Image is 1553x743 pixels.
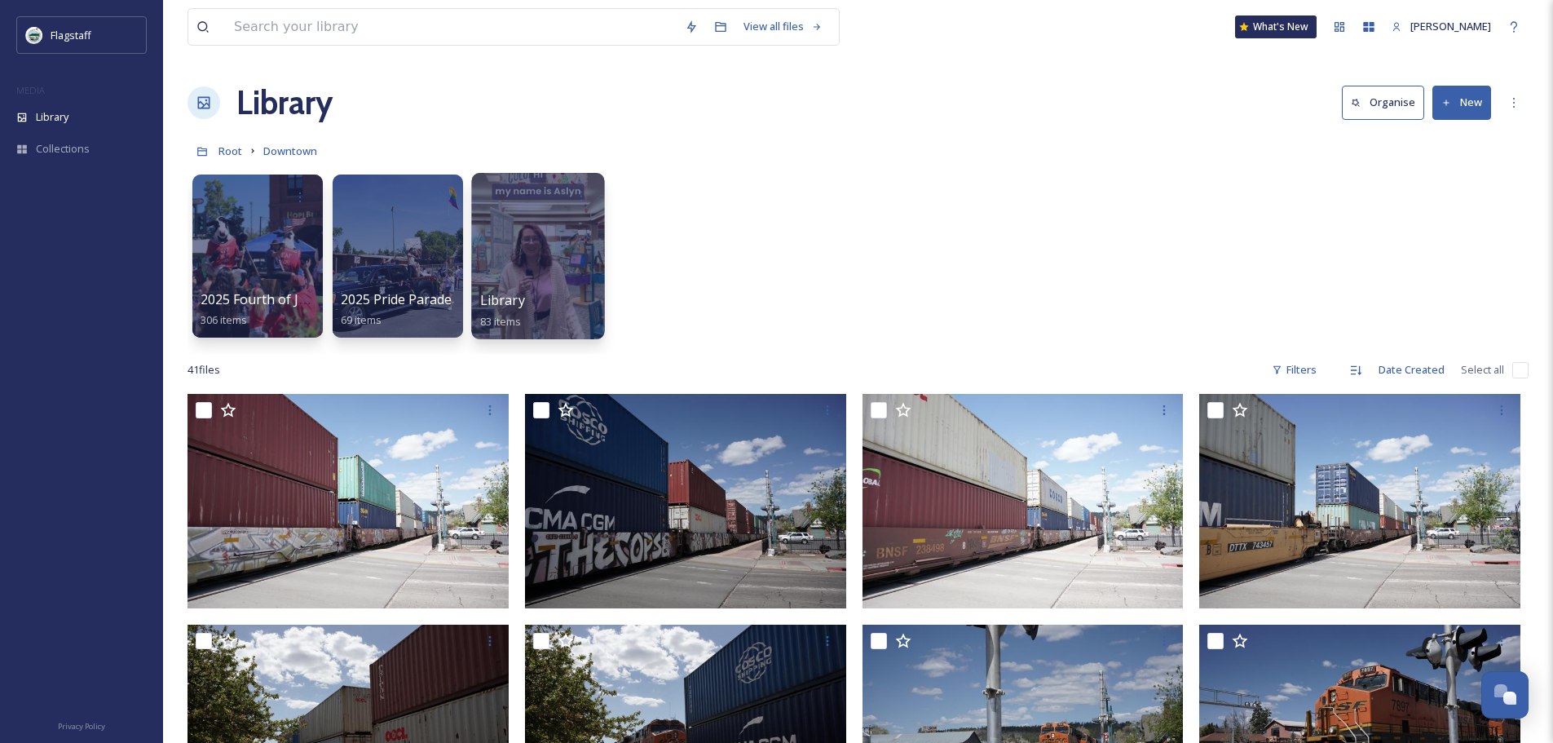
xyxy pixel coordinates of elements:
[218,141,242,161] a: Root
[188,362,220,378] span: 41 file s
[341,292,452,327] a: 2025 Pride Parade69 items
[1461,362,1504,378] span: Select all
[1264,354,1325,386] div: Filters
[36,109,68,125] span: Library
[525,394,846,608] img: DSC01724.JPG
[1370,354,1453,386] div: Date Created
[1342,86,1424,119] button: Organise
[263,141,317,161] a: Downtown
[863,394,1184,608] img: DSC01723.JPG
[16,84,45,96] span: MEDIA
[480,293,525,329] a: Library83 items
[1383,11,1499,42] a: [PERSON_NAME]
[1481,671,1529,719] button: Open Chat
[341,290,452,308] span: 2025 Pride Parade
[36,141,90,157] span: Collections
[1410,19,1491,33] span: [PERSON_NAME]
[51,28,91,42] span: Flagstaff
[263,144,317,158] span: Downtown
[201,292,363,327] a: 2025 Fourth of July Parade306 items
[1199,394,1520,608] img: DSC01716.JPG
[58,721,105,732] span: Privacy Policy
[58,715,105,735] a: Privacy Policy
[480,291,525,309] span: Library
[341,312,382,327] span: 69 items
[201,290,363,308] span: 2025 Fourth of July Parade
[1235,15,1317,38] a: What's New
[218,144,242,158] span: Root
[226,9,677,45] input: Search your library
[236,78,333,127] a: Library
[1432,86,1491,119] button: New
[480,313,522,328] span: 83 items
[735,11,831,42] a: View all files
[201,312,247,327] span: 306 items
[188,394,509,608] img: DSC01728.JPG
[26,27,42,43] img: images%20%282%29.jpeg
